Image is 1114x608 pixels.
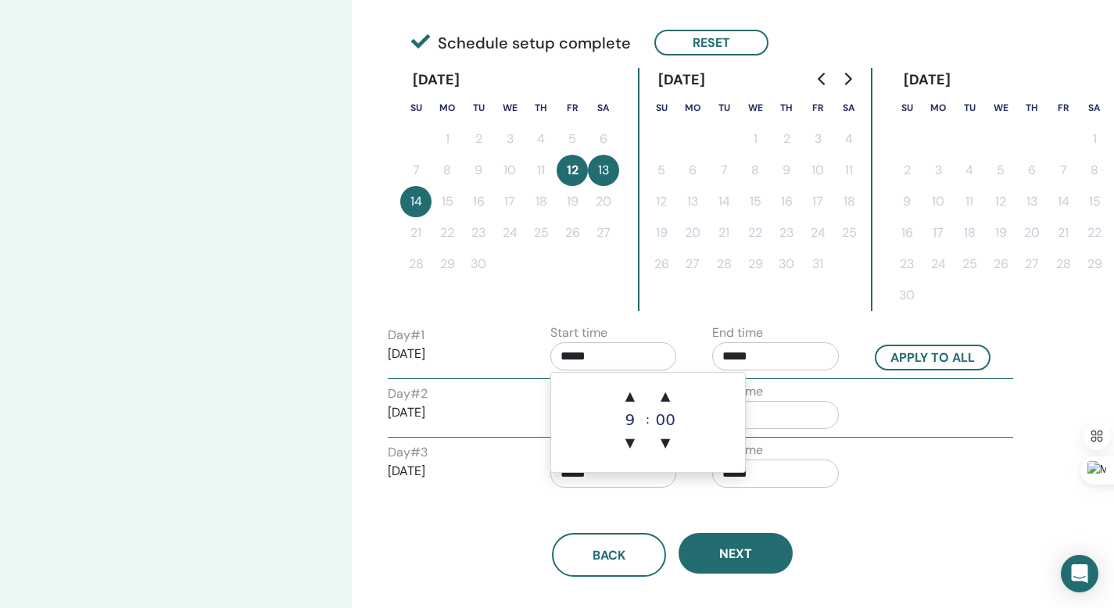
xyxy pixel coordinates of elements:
[646,249,677,280] button: 26
[985,186,1016,217] button: 12
[985,217,1016,249] button: 19
[1079,123,1110,155] button: 1
[1048,186,1079,217] button: 14
[891,217,922,249] button: 16
[463,123,494,155] button: 2
[557,155,588,186] button: 12
[388,326,424,345] label: Day # 1
[557,123,588,155] button: 5
[954,155,985,186] button: 4
[432,92,463,123] th: Monday
[1016,92,1048,123] th: Thursday
[677,217,708,249] button: 20
[771,249,802,280] button: 30
[708,217,740,249] button: 21
[25,41,38,53] img: website_grey.svg
[833,92,865,123] th: Saturday
[891,92,922,123] th: Sunday
[494,92,525,123] th: Wednesday
[740,217,771,249] button: 22
[463,217,494,249] button: 23
[646,186,677,217] button: 12
[922,217,954,249] button: 17
[677,186,708,217] button: 13
[1061,555,1098,592] div: Open Intercom Messenger
[400,68,473,92] div: [DATE]
[708,155,740,186] button: 7
[1079,249,1110,280] button: 29
[740,123,771,155] button: 1
[677,249,708,280] button: 27
[400,217,432,249] button: 21
[677,155,708,186] button: 6
[985,249,1016,280] button: 26
[388,443,428,462] label: Day # 3
[593,547,625,563] span: Back
[802,92,833,123] th: Friday
[614,381,646,412] span: ▲
[922,155,954,186] button: 3
[835,63,860,95] button: Go to next month
[708,249,740,280] button: 28
[708,186,740,217] button: 14
[588,92,619,123] th: Saturday
[463,249,494,280] button: 30
[875,345,990,370] button: Apply to all
[771,123,802,155] button: 2
[432,155,463,186] button: 8
[400,249,432,280] button: 28
[740,155,771,186] button: 8
[712,324,763,342] label: End time
[388,345,514,363] p: [DATE]
[1016,217,1048,249] button: 20
[646,68,718,92] div: [DATE]
[552,533,666,577] button: Back
[810,63,835,95] button: Go to previous month
[588,155,619,186] button: 13
[1048,217,1079,249] button: 21
[891,68,964,92] div: [DATE]
[25,25,38,38] img: logo_orange.svg
[985,92,1016,123] th: Wednesday
[802,249,833,280] button: 31
[59,92,140,102] div: Domain Overview
[432,123,463,155] button: 1
[588,186,619,217] button: 20
[891,155,922,186] button: 2
[954,217,985,249] button: 18
[954,249,985,280] button: 25
[1016,249,1048,280] button: 27
[614,412,646,427] div: 9
[650,427,681,459] span: ▼
[494,155,525,186] button: 10
[740,186,771,217] button: 15
[525,92,557,123] th: Thursday
[388,403,514,422] p: [DATE]
[388,462,514,481] p: [DATE]
[525,123,557,155] button: 4
[463,92,494,123] th: Tuesday
[771,92,802,123] th: Thursday
[432,217,463,249] button: 22
[614,427,646,459] span: ▼
[654,30,768,55] button: Reset
[494,123,525,155] button: 3
[463,155,494,186] button: 9
[557,186,588,217] button: 19
[646,92,677,123] th: Sunday
[557,92,588,123] th: Friday
[400,186,432,217] button: 14
[740,249,771,280] button: 29
[954,92,985,123] th: Tuesday
[833,123,865,155] button: 4
[833,186,865,217] button: 18
[1048,249,1079,280] button: 28
[156,91,168,103] img: tab_keywords_by_traffic_grey.svg
[650,381,681,412] span: ▲
[1079,186,1110,217] button: 15
[588,217,619,249] button: 27
[432,186,463,217] button: 15
[802,155,833,186] button: 10
[833,155,865,186] button: 11
[771,186,802,217] button: 16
